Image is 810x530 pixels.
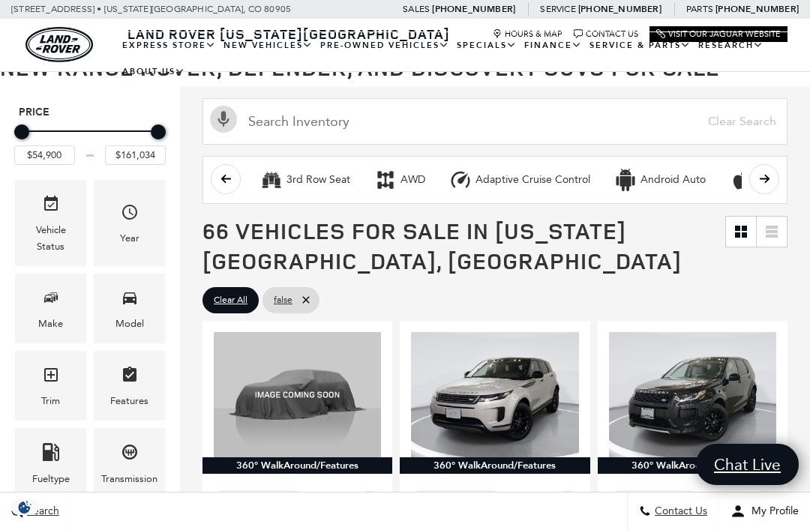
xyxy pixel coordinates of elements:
div: Fueltype [32,471,70,487]
a: [STREET_ADDRESS] • [US_STATE][GEOGRAPHIC_DATA], CO 80905 [11,4,291,14]
div: 3rd Row Seat [260,169,283,191]
svg: Click to toggle on voice search [210,106,237,133]
button: Save Vehicle [358,490,381,519]
input: Maximum [105,145,166,165]
input: Search Inventory [202,98,787,145]
div: Maximum Price [151,124,166,139]
div: TrimTrim [15,351,86,421]
a: Land Rover [US_STATE][GEOGRAPHIC_DATA] [118,25,459,43]
a: [PHONE_NUMBER] [578,3,661,15]
div: Vehicle Status [26,222,75,255]
a: Pre-Owned Vehicles [316,32,453,58]
div: 3rd Row Seat [286,173,350,187]
div: 360° WalkAround/Features [400,457,589,474]
div: Adaptive Cruise Control [449,169,472,191]
nav: Main Navigation [118,32,787,85]
img: Opt-Out Icon [7,499,42,515]
a: EXPRESS STORE [118,32,220,58]
button: Compare Vehicle [214,490,304,510]
span: Year [121,199,139,230]
div: AWD [374,169,397,191]
div: MakeMake [15,274,86,343]
div: AWD [400,173,425,187]
div: 360° WalkAround/Features [202,457,392,474]
a: Hours & Map [493,29,562,39]
span: Contact Us [651,505,707,518]
a: [PHONE_NUMBER] [432,3,515,15]
div: Make [38,316,63,332]
span: Make [42,285,60,316]
img: Land Rover [25,27,93,62]
div: 360° WalkAround/Features [598,457,787,474]
span: Fueltype [42,439,60,470]
a: About Us [118,58,189,85]
span: Transmission [121,439,139,470]
span: Clear All [214,291,247,310]
span: Vehicle [42,191,60,222]
span: Chat Live [706,454,788,475]
div: Year [120,230,139,247]
button: Compare Vehicle [411,490,501,510]
span: false [274,291,292,310]
a: Finance [520,32,586,58]
a: Specials [453,32,520,58]
div: Android Auto [614,169,637,191]
div: Trim [41,393,60,409]
button: scroll left [211,164,241,194]
button: Adaptive Cruise ControlAdaptive Cruise Control [441,164,598,196]
a: Research [694,32,767,58]
div: YearYear [94,180,165,266]
button: Android AutoAndroid Auto [606,164,714,196]
button: 3rd Row Seat3rd Row Seat [252,164,358,196]
img: 2026 LAND ROVER Range Rover Evoque S [411,332,578,457]
span: Land Rover [US_STATE][GEOGRAPHIC_DATA] [127,25,450,43]
a: Service & Parts [586,32,694,58]
button: scroll right [749,164,779,194]
img: 2026 LAND ROVER Range Rover Evoque S [214,332,381,457]
button: Compare Vehicle [609,490,699,510]
div: Price [14,119,166,165]
div: TransmissionTransmission [94,428,165,498]
div: Model [115,316,144,332]
a: Chat Live [696,444,799,485]
span: Features [121,362,139,393]
a: [PHONE_NUMBER] [715,3,799,15]
div: FeaturesFeatures [94,351,165,421]
span: Model [121,285,139,316]
div: Adaptive Cruise Control [475,173,590,187]
img: 2025 LAND ROVER Discovery Sport S [609,332,776,457]
input: Minimum [14,145,75,165]
button: Save Vehicle [754,490,776,519]
button: AWDAWD [366,164,433,196]
span: Sales [403,4,430,14]
div: VehicleVehicle Status [15,180,86,266]
a: Visit Our Jaguar Website [656,29,781,39]
a: New Vehicles [220,32,316,58]
span: 66 Vehicles for Sale in [US_STATE][GEOGRAPHIC_DATA], [GEOGRAPHIC_DATA] [202,215,682,276]
div: FueltypeFueltype [15,428,86,498]
div: Apple CarPlay [730,169,752,191]
div: Android Auto [640,173,706,187]
a: land-rover [25,27,93,62]
span: Service [540,4,575,14]
span: Parts [686,4,713,14]
div: Minimum Price [14,124,29,139]
button: Open user profile menu [719,493,810,530]
section: Click to Open Cookie Consent Modal [7,499,42,515]
div: Transmission [101,471,157,487]
span: My Profile [745,505,799,518]
div: ModelModel [94,274,165,343]
div: Features [110,393,148,409]
span: Trim [42,362,60,393]
button: Save Vehicle [556,490,579,519]
a: Contact Us [574,29,638,39]
h5: Price [19,106,161,119]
